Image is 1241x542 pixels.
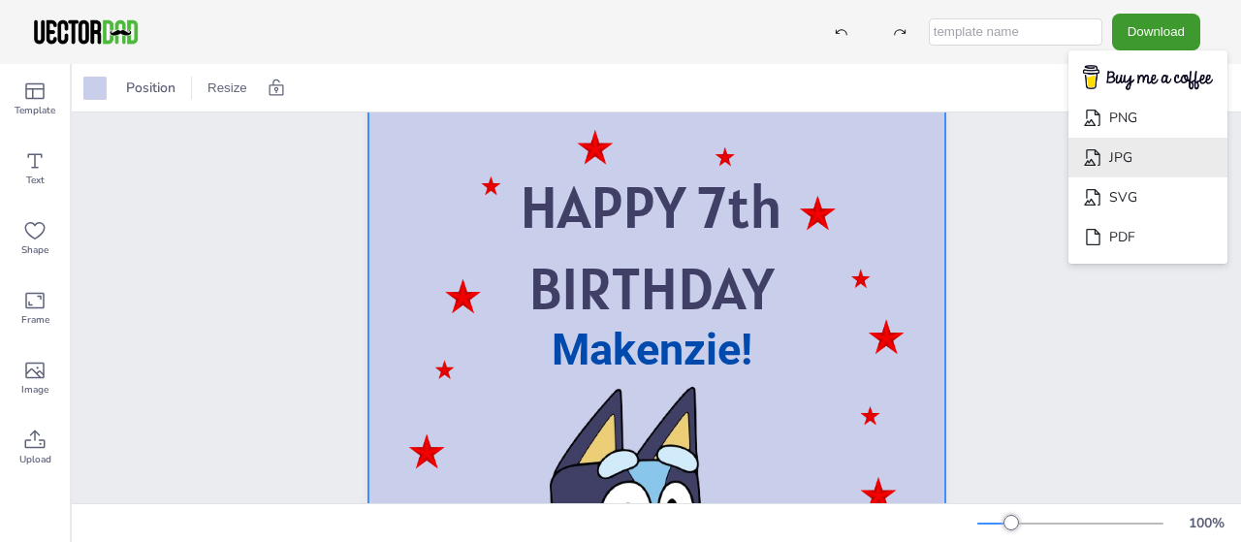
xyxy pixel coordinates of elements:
[15,103,55,118] span: Template
[929,18,1102,46] input: template name
[552,324,752,375] span: Makenzie!
[21,242,48,258] span: Shape
[1068,217,1227,257] li: PDF
[21,312,49,328] span: Frame
[200,73,255,104] button: Resize
[122,79,179,97] span: Position
[26,173,45,188] span: Text
[1070,59,1225,97] img: buymecoffee.png
[1068,98,1227,138] li: PNG
[1068,177,1227,217] li: SVG
[19,452,51,467] span: Upload
[1068,138,1227,177] li: JPG
[1068,50,1227,265] ul: Download
[31,17,141,47] img: VectorDad-1.png
[1183,514,1229,532] div: 100 %
[1112,14,1200,49] button: Download
[528,251,774,326] span: BIRTHDAY
[21,382,48,398] span: Image
[520,170,782,244] span: HAPPY 7th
